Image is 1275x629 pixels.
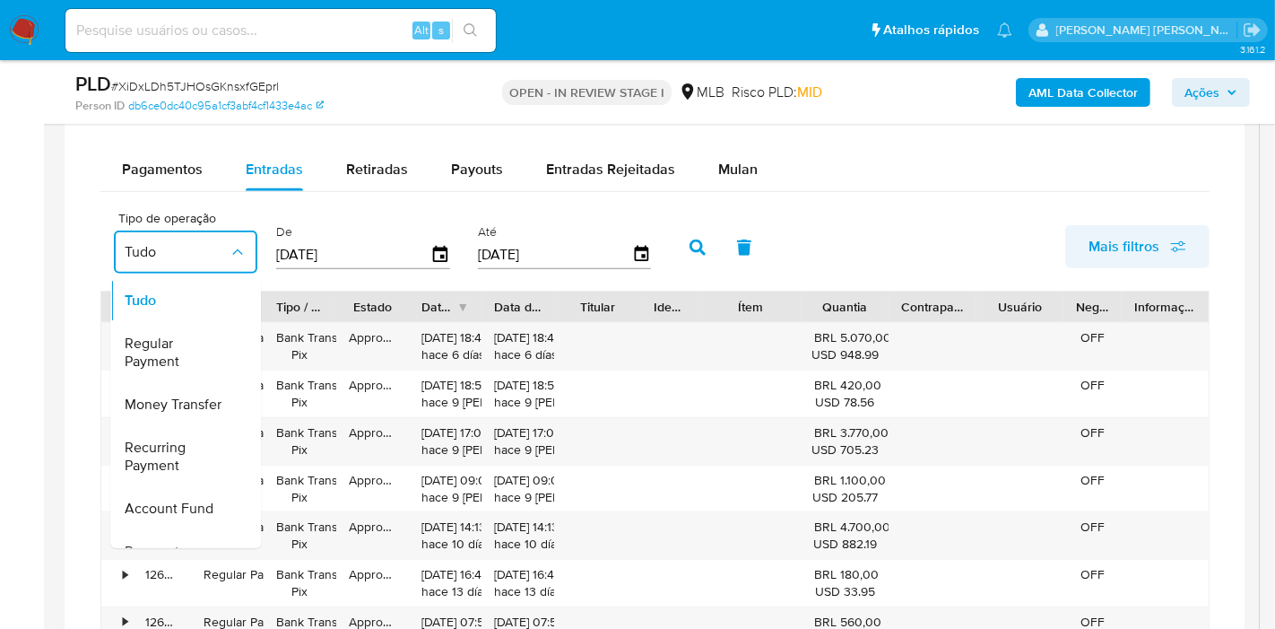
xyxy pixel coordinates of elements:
[75,98,125,114] b: Person ID
[1240,42,1266,57] span: 3.161.2
[128,98,324,114] a: db6ce0dc40c95a1cf3abf4cf1433e4ac
[75,69,111,98] b: PLD
[732,83,822,102] span: Risco PLD:
[679,83,724,102] div: MLB
[414,22,429,39] span: Alt
[1243,21,1262,39] a: Sair
[1028,78,1138,107] b: AML Data Collector
[1056,22,1237,39] p: leticia.merlin@mercadolivre.com
[438,22,444,39] span: s
[111,77,279,95] span: # XiDxLDh5TJHOsGKnsxfGEprl
[797,82,822,102] span: MID
[1172,78,1250,107] button: Ações
[997,22,1012,38] a: Notificações
[65,19,496,42] input: Pesquise usuários ou casos...
[1184,78,1219,107] span: Ações
[1016,78,1150,107] button: AML Data Collector
[502,80,672,105] p: OPEN - IN REVIEW STAGE I
[452,18,489,43] button: search-icon
[883,21,979,39] span: Atalhos rápidos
